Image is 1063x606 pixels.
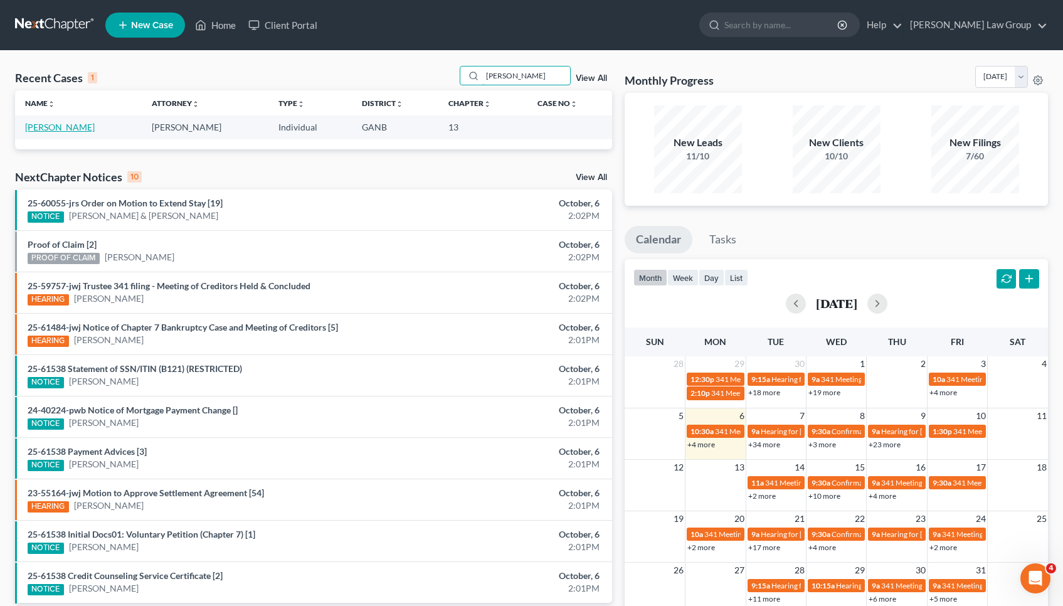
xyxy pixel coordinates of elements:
span: 9a [751,427,759,436]
span: 4 [1046,563,1056,573]
a: Nameunfold_more [25,98,55,108]
div: 2:01PM [418,582,600,595]
span: 10a [933,375,945,384]
span: 5 [677,408,685,423]
td: Individual [268,115,352,139]
span: 14 [793,460,806,475]
span: 341 Meeting for [PERSON_NAME] [946,375,1059,384]
a: [PERSON_NAME] [69,458,139,470]
span: 11 [1035,408,1048,423]
a: Proof of Claim [2] [28,239,97,250]
span: Hearing for [PERSON_NAME] [836,581,934,590]
div: NOTICE [28,377,64,388]
div: October, 6 [418,280,600,292]
a: Districtunfold_more [362,98,403,108]
a: +4 more [929,388,957,397]
span: 341 Meeting for [PERSON_NAME] [881,478,994,487]
a: Typeunfold_more [278,98,305,108]
td: GANB [352,115,438,139]
span: Hearing for [PERSON_NAME] [881,529,979,539]
span: 4 [1040,356,1048,371]
span: 341 Meeting for [PERSON_NAME] [765,478,878,487]
a: [PERSON_NAME] [69,375,139,388]
div: October, 6 [418,445,600,458]
a: [PERSON_NAME] Law Group [904,14,1047,36]
span: Hearing for [PERSON_NAME] [771,375,869,384]
a: +4 more [808,543,836,552]
span: Sun [646,336,664,347]
a: +2 more [748,491,776,501]
a: +6 more [869,594,896,603]
span: 8 [859,408,866,423]
div: October, 6 [418,528,600,541]
span: Confirmation Hearing for [PERSON_NAME] & [PERSON_NAME] [832,427,1042,436]
div: October, 6 [418,487,600,499]
span: 7 [798,408,806,423]
div: 2:02PM [418,292,600,305]
span: 341 Meeting for [PERSON_NAME] [821,375,934,384]
div: New Clients [793,136,881,150]
span: 1 [1040,563,1048,578]
div: October, 6 [418,238,600,251]
div: 11/10 [654,150,742,162]
span: 30 [793,356,806,371]
span: Hearing for [PERSON_NAME] [761,529,859,539]
span: 9:15a [751,581,770,590]
span: Thu [888,336,906,347]
div: NOTICE [28,584,64,595]
span: 341 Meeting for [PERSON_NAME] [942,529,1055,539]
div: October, 6 [418,404,600,417]
span: 15 [854,460,866,475]
a: 25-60055-jrs Order on Motion to Extend Stay [19] [28,198,223,208]
span: 20 [733,511,746,526]
td: [PERSON_NAME] [142,115,268,139]
i: unfold_more [570,100,578,108]
a: 25-61538 Statement of SSN/ITIN (B121) (RESTRICTED) [28,363,242,374]
span: Fri [951,336,964,347]
span: 10a [690,529,703,539]
a: +10 more [808,491,840,501]
div: HEARING [28,501,69,513]
span: 21 [793,511,806,526]
div: NOTICE [28,211,64,223]
td: 13 [438,115,527,139]
div: October, 6 [418,197,600,210]
a: +4 more [869,491,896,501]
div: 2:02PM [418,210,600,222]
i: unfold_more [192,100,199,108]
i: unfold_more [396,100,403,108]
span: 29 [733,356,746,371]
a: Case Nounfold_more [537,98,578,108]
div: NOTICE [28,418,64,430]
div: NOTICE [28,543,64,554]
button: week [667,269,699,286]
a: 23-55164-jwj Motion to Approve Settlement Agreement [54] [28,487,264,498]
span: 16 [914,460,927,475]
span: 9:30a [812,427,830,436]
a: +17 more [748,543,780,552]
a: +19 more [808,388,840,397]
span: 9a [812,375,820,384]
span: 9a [933,529,941,539]
span: 30 [914,563,927,578]
span: Confirmation Hearing for [PERSON_NAME] [832,478,975,487]
span: 1 [859,356,866,371]
div: 2:01PM [418,499,600,512]
a: Calendar [625,226,692,253]
div: New Filings [931,136,1019,150]
h3: Monthly Progress [625,73,714,88]
div: 10 [127,171,142,183]
span: 12 [672,460,685,475]
span: 12:30p [690,375,714,384]
div: HEARING [28,336,69,347]
span: 341 Meeting for [PERSON_NAME][US_STATE] [716,375,867,384]
span: 2:10p [690,388,710,398]
a: 25-59757-jwj Trustee 341 filing - Meeting of Creditors Held & Concluded [28,280,310,291]
a: [PERSON_NAME] [69,541,139,553]
div: October, 6 [418,363,600,375]
span: 24 [975,511,987,526]
span: New Case [131,21,173,30]
span: 31 [975,563,987,578]
a: +2 more [687,543,715,552]
a: [PERSON_NAME] [74,334,144,346]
